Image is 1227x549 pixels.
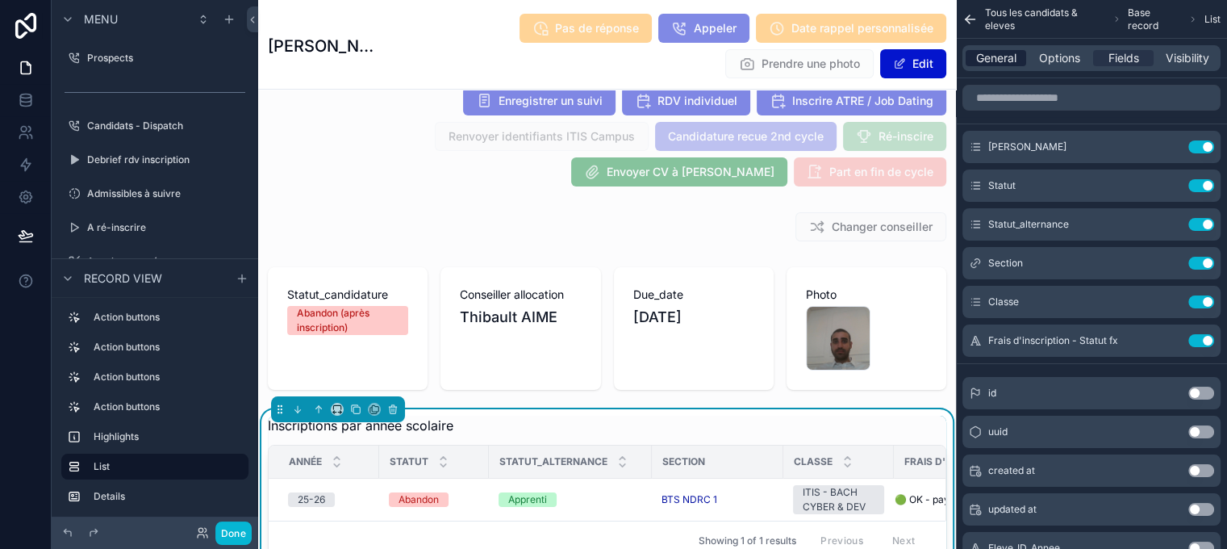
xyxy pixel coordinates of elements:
[289,455,322,468] span: Année
[988,218,1069,231] span: Statut_alternance
[399,492,439,507] div: Abandon
[1166,50,1209,66] span: Visibility
[94,400,242,413] label: Action buttons
[662,455,705,468] span: Section
[988,179,1016,192] span: Statut
[988,140,1066,153] span: [PERSON_NAME]
[87,187,245,200] label: Admissibles à suivre
[794,455,833,468] span: Classe
[988,503,1037,516] span: updated at
[661,493,717,506] a: BTS NDRC 1
[61,249,248,274] a: Appels manqués
[985,6,1106,32] span: Tous les candidats & eleves
[87,255,245,268] label: Appels manqués
[84,11,118,27] span: Menu
[976,50,1016,66] span: General
[988,257,1023,270] span: Section
[1128,6,1182,32] span: Base record
[1039,50,1080,66] span: Options
[988,387,996,400] span: id
[87,221,245,234] label: A ré-inscrire
[1108,50,1139,66] span: Fields
[215,522,252,545] button: Done
[61,113,248,139] a: Candidats - Dispatch
[699,534,796,547] span: Showing 1 of 1 results
[94,311,242,324] label: Action buttons
[390,455,428,468] span: Statut
[94,371,242,383] label: Action buttons
[298,492,325,507] div: 25-26
[988,425,1008,438] span: uuid
[94,460,236,473] label: List
[61,147,248,173] a: Debrief rdv inscription
[988,295,1019,308] span: Classe
[988,334,1118,347] span: Frais d'inscription - Statut fx
[508,492,547,507] div: Apprenti
[87,52,245,65] label: Prospects
[268,416,453,435] span: Inscriptions par année scolaire
[268,35,380,57] h1: [PERSON_NAME]
[94,490,242,503] label: Details
[61,181,248,207] a: Admissibles à suivre
[895,493,955,506] span: 🟢 OK - payé
[87,153,245,166] label: Debrief rdv inscription
[880,49,946,78] button: Edit
[499,455,607,468] span: Statut_alternance
[94,430,242,443] label: Highlights
[1204,13,1221,26] span: List
[84,270,162,287] span: Record view
[988,464,1035,477] span: created at
[94,341,242,354] label: Action buttons
[61,45,248,71] a: Prospects
[87,119,245,132] label: Candidats - Dispatch
[904,455,984,468] span: Frais d'inscription
[61,215,248,241] a: A ré-inscrire
[803,485,874,514] div: ITIS - BACH CYBER & DEV
[52,297,258,517] div: scrollable content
